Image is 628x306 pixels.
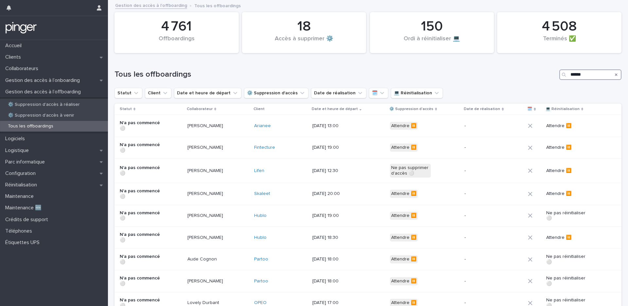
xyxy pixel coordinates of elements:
[253,105,265,113] p: Client
[3,205,47,211] p: Maintenance 🆕
[390,122,418,130] div: Attendre ⏸️
[5,21,37,34] img: mTgBEunGTSyRkCgitkcU
[187,257,228,262] p: Aude Cognon
[244,88,308,98] button: ⚙️ Suppression d'accès
[3,66,44,72] p: Collaborateurs
[253,35,355,49] div: Accès à supprimer ⚙️
[120,142,161,153] p: N'a pas commencé ⚪
[120,232,161,243] p: N'a pas commencé ⚪
[114,205,621,227] tr: N'a pas commencé ⚪[PERSON_NAME]Hublo [DATE] 19:00Attendre ⏸️-Ne pas réinitialiser ⚪
[381,35,483,49] div: Ordi à réinitialiser 💻
[381,18,483,35] div: 150
[546,210,587,221] p: Ne pas réinitialiser ⚪
[508,18,610,35] div: 4 508
[546,276,587,287] p: Ne pas réinitialiser ⚪
[546,168,587,174] p: Attendre ⏸️
[115,1,187,9] a: Gestion des accès à l’offboarding
[3,124,59,129] p: Tous les offboardings
[174,88,241,98] button: Date et heure de départ
[3,54,26,60] p: Clients
[311,88,366,98] button: Date de réalisation
[312,168,353,174] p: [DATE] 12:30
[187,278,228,284] p: [PERSON_NAME]
[464,213,505,219] p: -
[312,145,353,150] p: [DATE] 19:00
[120,105,132,113] p: Statut
[187,235,228,240] p: [PERSON_NAME]
[254,145,275,150] a: Fintecture
[369,88,388,98] button: 🗓️
[254,191,270,197] a: Skaleet
[254,300,267,306] a: OPEO
[3,102,85,107] p: ⚙️ Suppression d'accès à réaliser
[464,105,500,113] p: Date de réalisation
[114,183,621,205] tr: N'a pas commencé ⚪[PERSON_NAME]Skaleet [DATE] 20:00Attendre ⏸️-Attendre ⏸️
[187,300,228,306] p: Lovely Durbant
[312,123,353,129] p: [DATE] 13:00
[527,105,532,113] p: 🗓️
[312,191,353,197] p: [DATE] 20:00
[464,123,505,129] p: -
[389,105,433,113] p: ⚙️ Suppression d'accès
[187,213,228,219] p: [PERSON_NAME]
[3,159,50,165] p: Parc informatique
[3,77,85,84] p: Gestion des accès à l’onboarding
[546,145,587,150] p: Attendre ⏸️
[254,278,268,284] a: Partoo
[254,257,268,262] a: Partoo
[559,69,621,80] input: Search
[390,212,418,220] div: Attendre ⏸️
[254,235,267,240] a: Hublo
[546,123,587,129] p: Attendre ⏸️
[390,234,418,242] div: Attendre ⏸️
[390,164,431,178] div: Ne pas supprimer d'accès ⚪
[120,210,161,221] p: N'a pas commencé ⚪
[464,145,505,150] p: -
[253,18,355,35] div: 18
[114,227,621,249] tr: N'a pas commencé ⚪[PERSON_NAME]Hublo [DATE] 18:30Attendre ⏸️-Attendre ⏸️
[464,278,505,284] p: -
[390,277,418,285] div: Attendre ⏸️
[464,300,505,306] p: -
[3,43,27,49] p: Accueil
[390,255,418,263] div: Attendre ⏸️
[114,270,621,292] tr: N'a pas commencé ⚪[PERSON_NAME]Partoo [DATE] 18:00Attendre ⏸️-Ne pas réinitialiser ⚪
[390,190,418,198] div: Attendre ⏸️
[508,35,610,49] div: Terminés ✅
[312,105,358,113] p: Date et heure de départ
[546,235,587,240] p: Attendre ⏸️
[114,115,621,137] tr: N'a pas commencé ⚪[PERSON_NAME]Arianee [DATE] 13:00Attendre ⏸️-Attendre ⏸️
[114,88,142,98] button: Statut
[3,182,42,188] p: Réinitialisation
[120,165,161,176] p: N'a pas commencé ⚪
[114,70,557,79] h1: Tous les offboardings
[114,137,621,159] tr: N'a pas commencé ⚪[PERSON_NAME]Fintecture [DATE] 19:00Attendre ⏸️-Attendre ⏸️
[187,145,228,150] p: [PERSON_NAME]
[120,276,161,287] p: N'a pas commencé ⚪
[546,105,580,113] p: 💻 Réinitialisation
[145,88,171,98] button: Client
[390,143,418,152] div: Attendre ⏸️
[187,123,228,129] p: [PERSON_NAME]
[464,191,505,197] p: -
[114,248,621,270] tr: N'a pas commencé ⚪Aude CognonPartoo [DATE] 18:00Attendre ⏸️-Ne pas réinitialiser ⚪
[254,123,271,129] a: Arianee
[546,191,587,197] p: Attendre ⏸️
[546,254,587,265] p: Ne pas réinitialiser ⚪
[464,168,505,174] p: -
[312,300,353,306] p: [DATE] 17:00
[194,2,241,9] p: Tous les offboardings
[464,235,505,240] p: -
[391,88,443,98] button: 💻 Réinitialisation
[254,213,267,219] a: Hublo
[187,168,228,174] p: [PERSON_NAME]
[120,120,161,131] p: N'a pas commencé ⚪
[3,136,30,142] p: Logiciels
[187,105,213,113] p: Collaborateur
[3,170,41,177] p: Configuration
[312,257,353,262] p: [DATE] 18:00
[312,213,353,219] p: [DATE] 19:00
[464,257,505,262] p: -
[3,239,45,246] p: Étiquettes UPS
